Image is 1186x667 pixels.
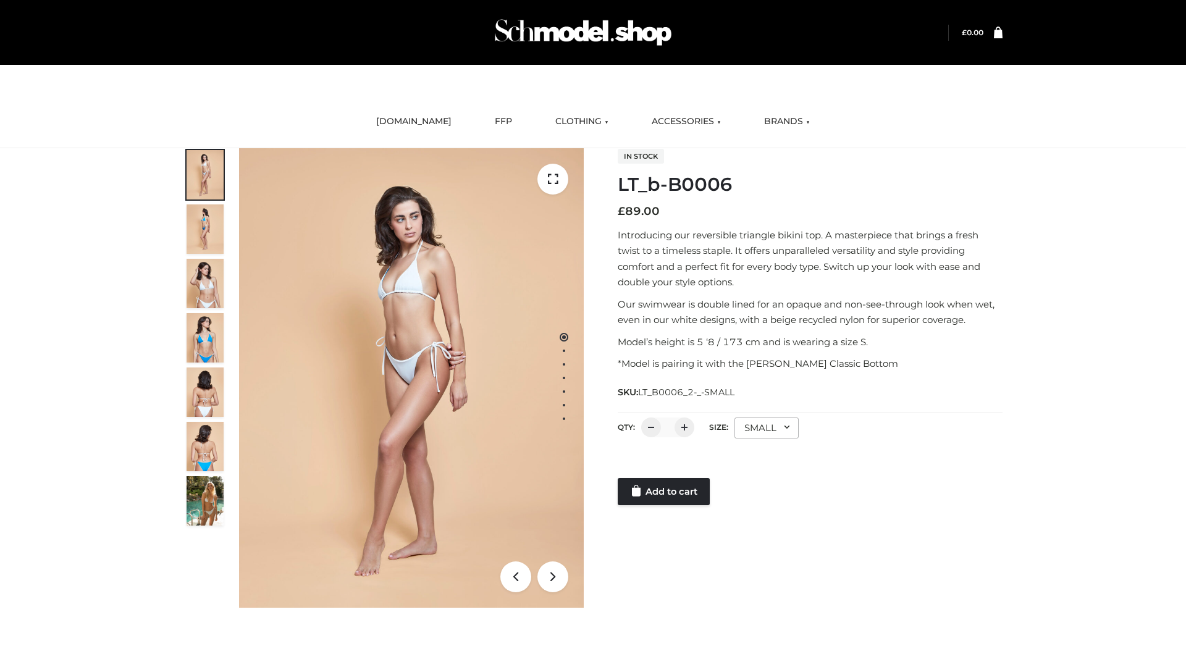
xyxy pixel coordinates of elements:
[962,28,967,37] span: £
[546,108,618,135] a: CLOTHING
[618,334,1003,350] p: Model’s height is 5 ‘8 / 173 cm and is wearing a size S.
[755,108,819,135] a: BRANDS
[962,28,983,37] bdi: 0.00
[962,28,983,37] a: £0.00
[618,227,1003,290] p: Introducing our reversible triangle bikini top. A masterpiece that brings a fresh twist to a time...
[734,417,799,438] div: SMALL
[187,367,224,417] img: ArielClassicBikiniTop_CloudNine_AzureSky_OW114ECO_7-scaled.jpg
[187,422,224,471] img: ArielClassicBikiniTop_CloudNine_AzureSky_OW114ECO_8-scaled.jpg
[618,174,1003,196] h1: LT_b-B0006
[618,356,1003,372] p: *Model is pairing it with the [PERSON_NAME] Classic Bottom
[709,422,728,432] label: Size:
[486,108,521,135] a: FFP
[638,387,734,398] span: LT_B0006_2-_-SMALL
[187,204,224,254] img: ArielClassicBikiniTop_CloudNine_AzureSky_OW114ECO_2-scaled.jpg
[642,108,730,135] a: ACCESSORIES
[187,476,224,526] img: Arieltop_CloudNine_AzureSky2.jpg
[618,385,736,400] span: SKU:
[187,150,224,199] img: ArielClassicBikiniTop_CloudNine_AzureSky_OW114ECO_1-scaled.jpg
[618,149,664,164] span: In stock
[618,422,635,432] label: QTY:
[618,296,1003,328] p: Our swimwear is double lined for an opaque and non-see-through look when wet, even in our white d...
[187,259,224,308] img: ArielClassicBikiniTop_CloudNine_AzureSky_OW114ECO_3-scaled.jpg
[367,108,461,135] a: [DOMAIN_NAME]
[239,148,584,608] img: ArielClassicBikiniTop_CloudNine_AzureSky_OW114ECO_1
[187,313,224,363] img: ArielClassicBikiniTop_CloudNine_AzureSky_OW114ECO_4-scaled.jpg
[618,204,625,218] span: £
[618,204,660,218] bdi: 89.00
[618,478,710,505] a: Add to cart
[490,8,676,57] img: Schmodel Admin 964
